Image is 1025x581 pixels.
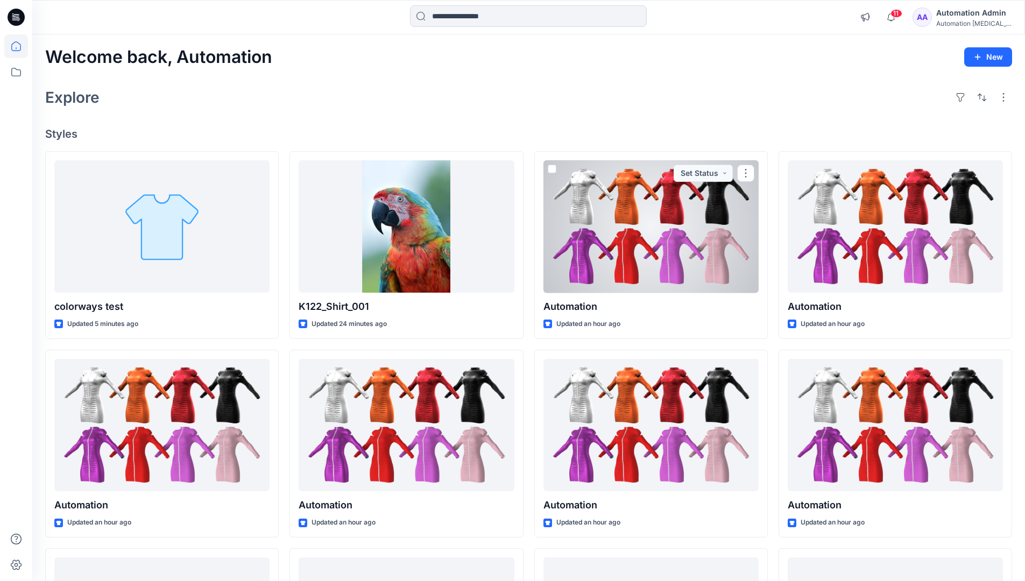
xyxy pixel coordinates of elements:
p: Automation [788,498,1003,513]
div: Automation [MEDICAL_DATA]... [936,19,1012,27]
p: Updated an hour ago [67,517,131,528]
p: Updated 24 minutes ago [312,318,387,330]
h2: Welcome back, Automation [45,47,272,67]
p: Automation [543,498,759,513]
p: Automation [543,299,759,314]
a: Automation [788,160,1003,293]
p: Automation [299,498,514,513]
a: Automation [543,160,759,293]
p: Updated an hour ago [801,318,865,330]
a: colorways test [54,160,270,293]
p: Automation [788,299,1003,314]
div: Automation Admin [936,6,1012,19]
p: Updated an hour ago [312,517,376,528]
p: Automation [54,498,270,513]
p: Updated an hour ago [801,517,865,528]
a: Automation [299,359,514,492]
a: K122_Shirt_001 [299,160,514,293]
div: AA [913,8,932,27]
a: Automation [543,359,759,492]
p: K122_Shirt_001 [299,299,514,314]
a: Automation [54,359,270,492]
h2: Explore [45,89,100,106]
p: colorways test [54,299,270,314]
button: New [964,47,1012,67]
a: Automation [788,359,1003,492]
p: Updated 5 minutes ago [67,318,138,330]
p: Updated an hour ago [556,318,620,330]
h4: Styles [45,127,1012,140]
p: Updated an hour ago [556,517,620,528]
span: 11 [890,9,902,18]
